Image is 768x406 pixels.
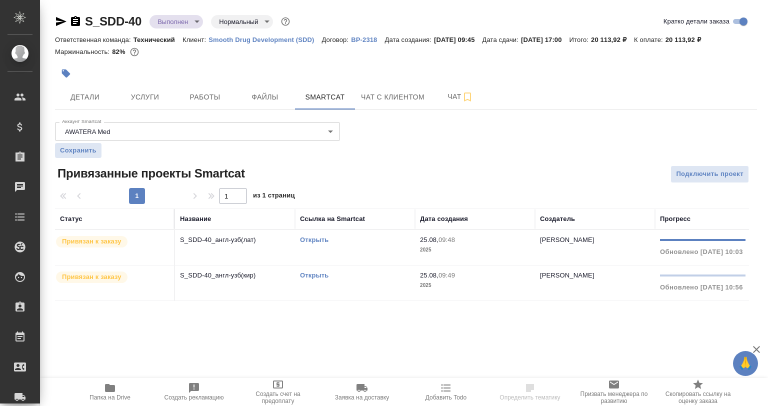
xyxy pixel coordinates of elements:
[62,272,121,282] p: Привязан к заказу
[420,271,438,279] p: 25.08,
[279,15,292,28] button: Доп статусы указывают на важность/срочность заказа
[55,15,67,27] button: Скопировать ссылку для ЯМессенджера
[385,36,434,43] p: Дата создания:
[62,236,121,246] p: Привязан к заказу
[300,236,328,243] a: Открыть
[55,48,112,55] p: Маржинальность:
[663,16,729,26] span: Кратко детали заказа
[182,36,208,43] p: Клиент:
[55,122,340,141] div: AWATERA Med
[670,165,749,183] button: Подключить проект
[540,236,594,243] p: [PERSON_NAME]
[55,62,77,84] button: Добавить тэг
[121,91,169,103] span: Услуги
[351,36,384,43] p: ВР-2318
[180,270,290,280] p: S_SDD-40_англ-узб(кир)
[322,36,351,43] p: Договор:
[660,248,743,255] span: Обновлено [DATE] 10:03
[181,91,229,103] span: Работы
[241,91,289,103] span: Файлы
[420,236,438,243] p: 25.08,
[253,189,295,204] span: из 1 страниц
[300,271,328,279] a: Открыть
[420,214,468,224] div: Дата создания
[55,36,133,43] p: Ответственная команда:
[540,271,594,279] p: [PERSON_NAME]
[180,214,211,224] div: Название
[85,14,141,28] a: S_SDD-40
[128,45,141,58] button: 2982.50 RUB;
[133,36,182,43] p: Технический
[420,280,530,290] p: 2025
[62,127,113,136] button: AWATERA Med
[211,15,273,28] div: Выполнен
[591,36,634,43] p: 20 113,92 ₽
[112,48,127,55] p: 82%
[438,271,455,279] p: 09:49
[434,36,482,43] p: [DATE] 09:45
[301,91,349,103] span: Smartcat
[55,143,101,158] button: Сохранить
[69,15,81,27] button: Скопировать ссылку
[60,214,82,224] div: Статус
[300,214,365,224] div: Ссылка на Smartcat
[665,36,708,43] p: 20 113,92 ₽
[521,36,569,43] p: [DATE] 17:00
[420,245,530,255] p: 2025
[361,91,424,103] span: Чат с клиентом
[61,91,109,103] span: Детали
[733,351,758,376] button: 🙏
[351,35,384,43] a: ВР-2318
[180,235,290,245] p: S_SDD-40_англ-узб(лат)
[149,15,203,28] div: Выполнен
[438,236,455,243] p: 09:48
[208,35,321,43] a: Smooth Drug Development (SDD)
[208,36,321,43] p: Smooth Drug Development (SDD)
[569,36,591,43] p: Итого:
[154,17,191,26] button: Выполнен
[60,145,96,155] span: Сохранить
[660,214,690,224] div: Прогресс
[482,36,521,43] p: Дата сдачи:
[540,214,575,224] div: Создатель
[436,90,484,103] span: Чат
[634,36,665,43] p: К оплате:
[660,283,743,291] span: Обновлено [DATE] 10:56
[676,168,743,180] span: Подключить проект
[216,17,261,26] button: Нормальный
[55,165,245,181] span: Привязанные проекты Smartcat
[737,353,754,374] span: 🙏
[461,91,473,103] svg: Подписаться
